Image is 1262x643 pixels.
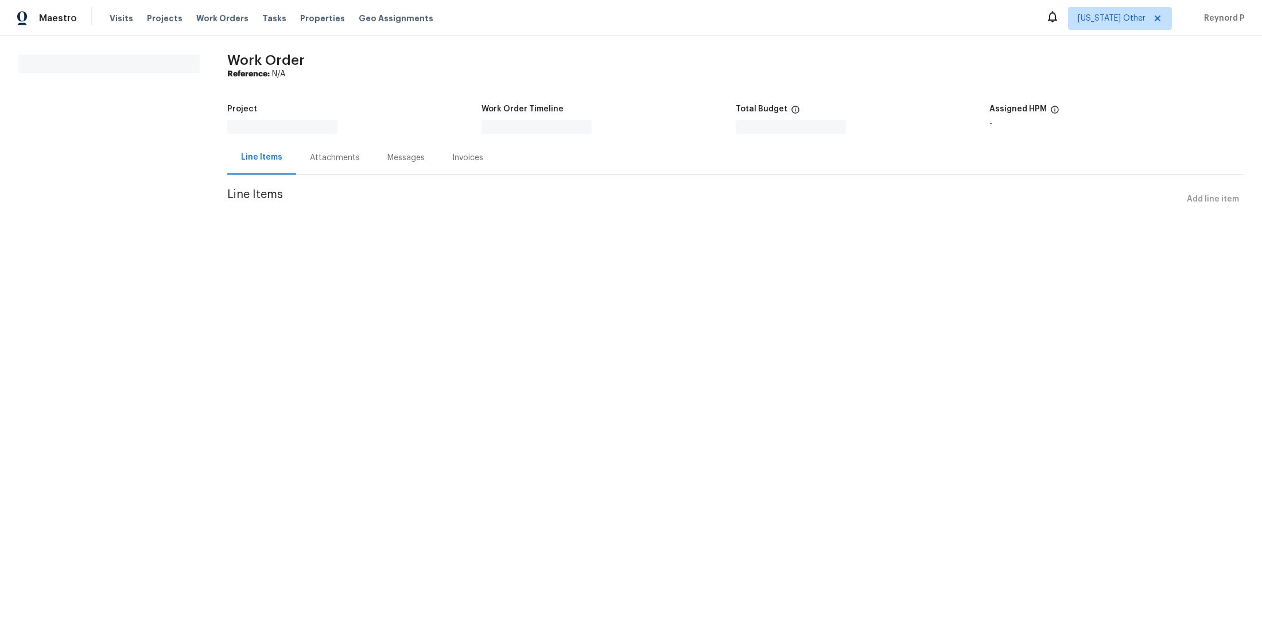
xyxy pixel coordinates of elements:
span: Reynord P [1199,13,1245,24]
h5: Assigned HPM [989,105,1047,113]
h5: Work Order Timeline [481,105,564,113]
span: Work Order [227,53,305,67]
span: Tasks [262,14,286,22]
div: Attachments [310,152,360,164]
span: Projects [147,13,182,24]
span: [US_STATE] Other [1078,13,1145,24]
span: Line Items [227,189,1182,210]
span: Geo Assignments [359,13,433,24]
span: Visits [110,13,133,24]
span: Properties [300,13,345,24]
div: Invoices [452,152,483,164]
div: - [989,120,1244,128]
span: The total cost of line items that have been proposed by Opendoor. This sum includes line items th... [791,105,800,120]
span: Work Orders [196,13,248,24]
div: Line Items [241,152,282,163]
span: The hpm assigned to this work order. [1050,105,1059,120]
div: Messages [387,152,425,164]
b: Reference: [227,70,270,78]
span: Maestro [39,13,77,24]
div: N/A [227,68,1244,80]
h5: Project [227,105,257,113]
h5: Total Budget [736,105,787,113]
